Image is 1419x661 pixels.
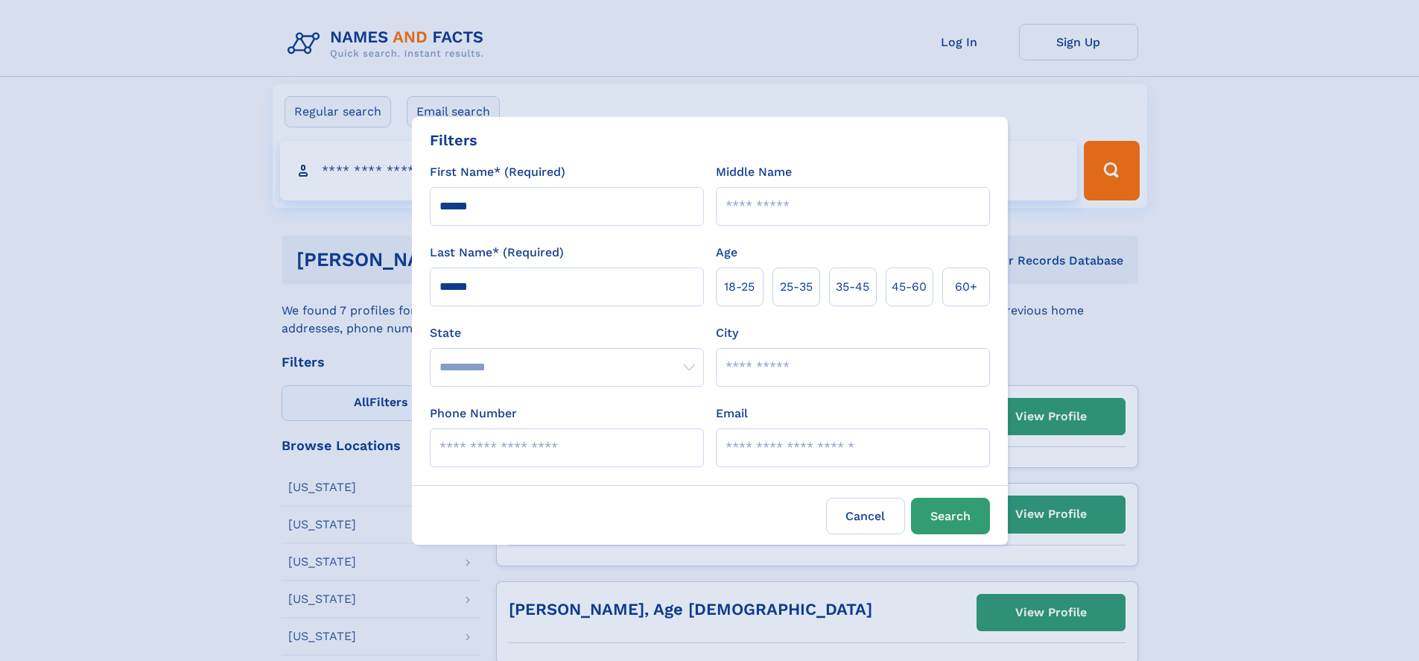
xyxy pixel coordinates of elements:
[826,498,905,534] label: Cancel
[430,405,517,423] label: Phone Number
[430,244,564,262] label: Last Name* (Required)
[716,405,748,423] label: Email
[780,278,813,296] span: 25‑35
[911,498,990,534] button: Search
[955,278,977,296] span: 60+
[716,163,792,181] label: Middle Name
[430,129,477,151] div: Filters
[430,163,565,181] label: First Name* (Required)
[836,278,869,296] span: 35‑45
[716,324,738,342] label: City
[430,324,704,342] label: State
[724,278,755,296] span: 18‑25
[716,244,737,262] label: Age
[892,278,927,296] span: 45‑60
